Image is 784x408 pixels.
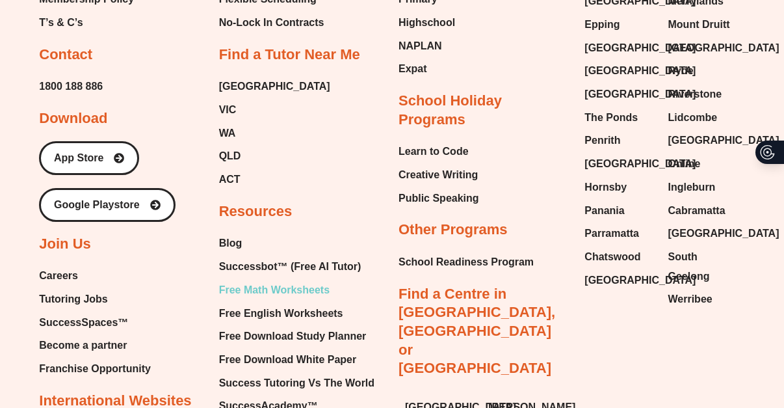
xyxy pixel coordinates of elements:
[668,178,738,197] a: Ingleburn
[39,266,78,286] span: Careers
[39,313,151,333] a: SuccessSpaces™
[399,142,479,161] a: Learn to Code
[399,142,469,161] span: Learn to Code
[668,108,718,128] span: Lidcombe
[219,124,236,143] span: WA
[39,290,151,309] a: Tutoring Jobs
[219,170,330,189] a: ACT
[219,170,241,189] span: ACT
[584,224,639,243] span: Parramatta
[668,131,738,150] a: [GEOGRAPHIC_DATA]
[584,154,696,174] span: [GEOGRAPHIC_DATA]
[584,61,696,81] span: [GEOGRAPHIC_DATA]
[39,46,92,64] h2: Contact
[399,189,479,208] a: Public Speaking
[219,234,242,253] span: Blog
[399,286,555,376] a: Find a Centre in [GEOGRAPHIC_DATA], [GEOGRAPHIC_DATA] or [GEOGRAPHIC_DATA]
[399,221,508,239] h2: Other Programs
[668,201,738,221] a: Cabramatta
[584,224,655,243] a: Parramatta
[399,36,442,56] span: NAPLAN
[219,124,330,143] a: WA
[584,131,655,150] a: Penrith
[584,108,638,128] span: The Ponds
[584,38,696,58] span: [GEOGRAPHIC_DATA]
[219,304,374,323] a: Free English Worksheets
[584,15,620,34] span: Epping
[561,261,784,408] iframe: Chat Widget
[668,247,738,286] a: South Geelong
[219,146,241,166] span: QLD
[584,178,655,197] a: Hornsby
[39,188,176,222] a: Google Playstore
[668,178,716,197] span: Ingleburn
[668,108,738,128] a: Lidcombe
[399,59,461,79] a: Expat
[219,77,330,96] a: [GEOGRAPHIC_DATA]
[584,85,696,104] span: [GEOGRAPHIC_DATA]
[219,100,330,120] a: VIC
[399,252,534,272] a: School Readiness Program
[584,247,640,267] span: Chatswood
[219,100,237,120] span: VIC
[668,85,722,104] span: Riverstone
[219,350,374,370] a: Free Download White Paper
[39,13,83,33] span: T’s & C’s
[39,336,127,355] span: Become a partner
[668,224,779,243] span: [GEOGRAPHIC_DATA]
[668,15,738,34] a: Mount Druitt
[219,46,360,64] h2: Find a Tutor Near Me
[219,304,343,323] span: Free English Worksheets
[668,38,738,58] a: [GEOGRAPHIC_DATA]
[219,374,374,393] a: Success Tutoring Vs The World
[399,59,427,79] span: Expat
[219,13,324,33] span: No-Lock In Contracts
[39,359,151,379] a: Franchise Opportunity
[39,266,151,286] a: Careers
[219,13,330,33] a: No-Lock In Contracts
[584,178,627,197] span: Hornsby
[39,313,128,333] span: SuccessSpaces™
[399,165,479,185] a: Creative Writing
[668,85,738,104] a: Riverstone
[668,61,738,81] a: Ryde
[39,77,103,96] a: 1800 188 886
[219,146,330,166] a: QLD
[668,38,779,58] span: [GEOGRAPHIC_DATA]
[668,131,779,150] span: [GEOGRAPHIC_DATA]
[668,201,725,221] span: Cabramatta
[584,85,655,104] a: [GEOGRAPHIC_DATA]
[54,153,103,163] span: App Store
[39,13,134,33] a: T’s & C’s
[584,38,655,58] a: [GEOGRAPHIC_DATA]
[584,154,655,174] a: [GEOGRAPHIC_DATA]
[219,257,374,277] a: Successbot™ (Free AI Tutor)
[39,109,107,128] h2: Download
[54,200,140,210] span: Google Playstore
[219,350,357,370] span: Free Download White Paper
[584,15,655,34] a: Epping
[219,327,374,346] a: Free Download Study Planner
[399,92,565,129] h2: School Holiday Programs
[584,247,655,267] a: Chatswood
[39,141,139,175] a: App Store
[39,336,151,355] a: Become a partner
[668,154,701,174] span: Online
[668,154,738,174] a: Online
[584,131,620,150] span: Penrith
[399,13,455,33] span: Highschool
[39,235,90,254] h2: Join Us
[668,15,730,34] span: Mount Druitt
[399,36,461,56] a: NAPLAN
[219,280,330,300] span: Free Math Worksheets
[219,202,293,221] h2: Resources
[219,327,367,346] span: Free Download Study Planner
[399,165,478,185] span: Creative Writing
